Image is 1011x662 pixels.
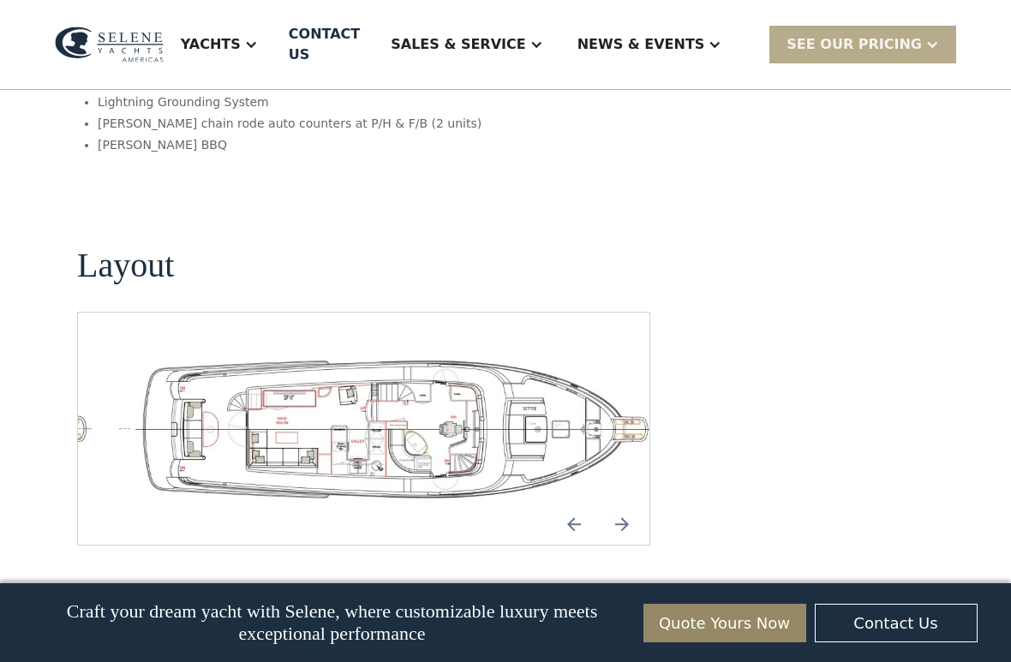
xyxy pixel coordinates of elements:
div: News & EVENTS [560,10,739,79]
img: icon [601,504,643,545]
div: SEE Our Pricing [769,26,956,63]
a: Previous slide [553,504,595,545]
a: Next slide [601,504,643,545]
h2: Layout [77,247,174,284]
div: Yachts [181,34,241,55]
div: Sales & Service [374,10,559,79]
div: Yachts [164,10,275,79]
img: logo [55,27,164,62]
li: Lightning Grounding System [98,93,650,111]
a: Contact Us [815,604,978,642]
li: [PERSON_NAME] chain rode auto counters at P/H & F/B (2 units) [98,115,650,133]
div: Contact US [289,24,360,65]
img: icon [553,504,595,545]
p: Craft your dream yacht with Selene, where customizable luxury meets exceptional performance [34,600,631,645]
a: open lightbox [119,354,663,504]
div: SEE Our Pricing [787,34,922,55]
li: [PERSON_NAME] BBQ [98,136,650,154]
div: News & EVENTS [577,34,705,55]
div: 2 / 3 [119,354,663,504]
div: Sales & Service [391,34,525,55]
a: Quote Yours Now [643,604,806,642]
